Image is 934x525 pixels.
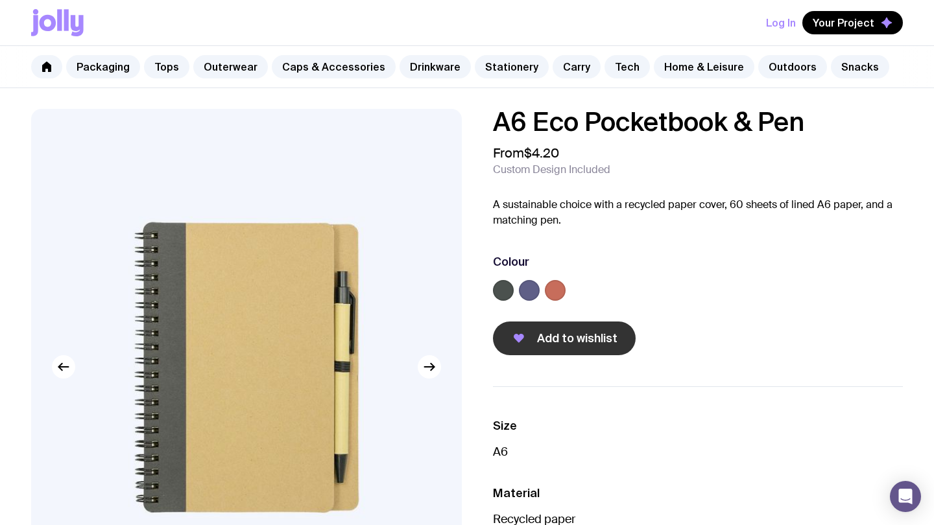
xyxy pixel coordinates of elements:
span: From [493,145,559,161]
span: $4.20 [524,145,559,161]
span: Add to wishlist [537,331,617,346]
button: Log In [766,11,796,34]
div: Open Intercom Messenger [890,481,921,512]
h3: Material [493,485,903,501]
a: Home & Leisure [654,55,754,78]
button: Add to wishlist [493,321,636,355]
a: Outdoors [758,55,827,78]
a: Packaging [66,55,140,78]
h1: A6 Eco Pocketbook & Pen [493,109,903,135]
p: A sustainable choice with a recycled paper cover, 60 sheets of lined A6 paper, and a matching pen. [493,197,903,228]
a: Tech [605,55,650,78]
a: Outerwear [193,55,268,78]
span: Custom Design Included [493,163,610,176]
h3: Colour [493,254,529,270]
a: Tops [144,55,189,78]
a: Caps & Accessories [272,55,396,78]
h3: Size [493,418,903,434]
span: Your Project [813,16,874,29]
a: Snacks [831,55,889,78]
p: A6 [493,444,903,460]
a: Stationery [475,55,549,78]
button: Your Project [802,11,903,34]
a: Drinkware [400,55,471,78]
a: Carry [553,55,601,78]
